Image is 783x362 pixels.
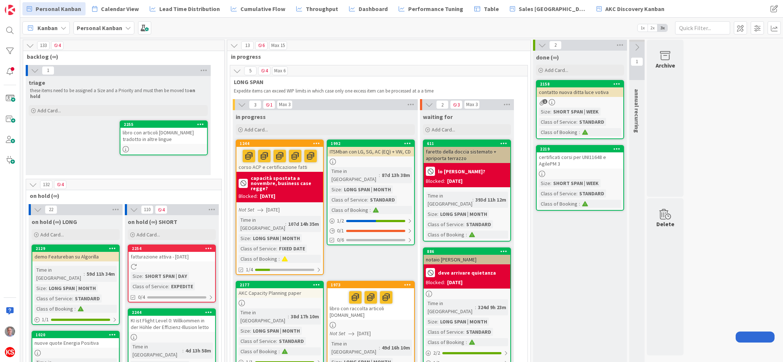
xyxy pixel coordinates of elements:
[330,340,379,356] div: Time in [GEOGRAPHIC_DATA]
[88,2,143,15] a: Calendar View
[345,2,392,15] a: Dashboard
[251,175,321,191] b: capacità spostata a novembre, business case regge?
[357,330,371,337] span: [DATE]
[341,185,342,193] span: :
[36,4,81,13] span: Personal Kanban
[277,245,307,253] div: FIXED DATE
[30,192,212,199] span: on hold (∞)
[182,347,184,355] span: :
[438,210,489,218] div: LONG SPAN | MONTH
[274,69,286,73] div: Max 6
[32,332,119,348] div: 1020nuove quote Energia Positiva
[239,245,276,253] div: Class of Service
[271,44,285,47] div: Max 15
[236,140,323,147] div: 1244
[132,246,215,251] div: 2254
[579,128,580,136] span: :
[424,140,510,163] div: 611faretto della doccia sistemato + apriporta terrazzo
[27,53,215,60] span: backlog (∞)
[466,338,467,346] span: :
[450,100,463,109] span: 3
[231,53,521,60] span: in progress
[236,113,266,120] span: in progress
[474,196,508,204] div: 393d 11h 12m
[5,347,15,357] img: avatar
[380,171,412,179] div: 87d 13h 38m
[605,4,664,13] span: AKC Discovery Kanban
[5,326,15,337] img: MR
[239,308,288,325] div: Time in [GEOGRAPHIC_DATA]
[537,81,623,97] div: 2158contatto nuova ditta luce votiva
[470,2,503,15] a: Table
[576,118,577,126] span: :
[240,4,285,13] span: Cumulative Flow
[169,282,195,290] div: EXPEDITE
[5,5,15,15] img: Visit kanbanzone.com
[236,282,323,288] div: 2177
[240,282,323,287] div: 2177
[30,88,206,100] p: these items need to be assigned a Size and a Priority and must then be moved to
[244,126,268,133] span: Add Card...
[85,270,117,278] div: 59d 11h 34m
[331,141,414,146] div: 1992
[426,231,466,239] div: Class of Booking
[426,338,466,346] div: Class of Booking
[438,270,496,275] b: deve arrivare quietanza
[101,4,139,13] span: Calendar View
[327,140,414,147] div: 1992
[40,180,52,189] span: 132
[131,272,142,280] div: Size
[408,4,463,13] span: Performance Tuning
[330,196,367,204] div: Class of Service
[463,328,464,336] span: :
[475,303,476,311] span: :
[141,205,153,214] span: 110
[330,185,341,193] div: Size
[234,78,518,86] span: LONG SPAN
[379,344,380,352] span: :
[327,140,414,156] div: 1992ITSMban con LG, SG, AC (EQ) + VW, CD
[331,282,414,287] div: 1973
[241,41,254,50] span: 13
[436,100,449,109] span: 2
[37,107,61,114] span: Add Card...
[380,344,412,352] div: 49d 16h 10m
[263,100,275,109] span: 1
[438,318,489,326] div: LONG SPAN | MONTH
[142,272,143,280] span: :
[537,146,623,152] div: 2219
[330,330,345,337] i: Not Set
[72,294,73,303] span: :
[246,266,253,274] span: 1/4
[239,255,279,263] div: Class of Booking
[289,312,321,321] div: 38d 17h 10m
[84,270,85,278] span: :
[128,316,215,332] div: KI ist Flight Level 0: Willkommen in der Höhle der Effizienz-Illusion letto
[427,141,510,146] div: 611
[128,309,215,332] div: 2244KI ist Flight Level 0: Willkommen in der Höhle der Effizienz-Illusion letto
[279,103,290,106] div: Max 3
[424,348,510,358] div: 2/2
[424,140,510,147] div: 611
[32,315,119,324] div: 1/1
[519,4,586,13] span: Sales [GEOGRAPHIC_DATA]
[438,169,485,174] b: lo [PERSON_NAME]?
[276,337,277,345] span: :
[145,2,224,15] a: Lead Time Distribution
[244,66,257,75] span: 5
[551,179,601,187] div: SHORT SPAN | WEEK
[330,167,379,183] div: Time in [GEOGRAPHIC_DATA]
[426,318,437,326] div: Size
[51,41,64,50] span: 4
[484,4,499,13] span: Table
[545,67,568,73] span: Add Card...
[536,54,559,61] span: done (∞)
[45,205,57,214] span: 22
[258,66,271,75] span: 4
[77,24,122,32] b: Personal Kanban
[32,245,119,252] div: 2129
[286,220,321,228] div: 107d 14h 35m
[30,87,196,99] strong: on hold
[426,328,463,336] div: Class of Service
[42,316,49,323] span: 1 / 1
